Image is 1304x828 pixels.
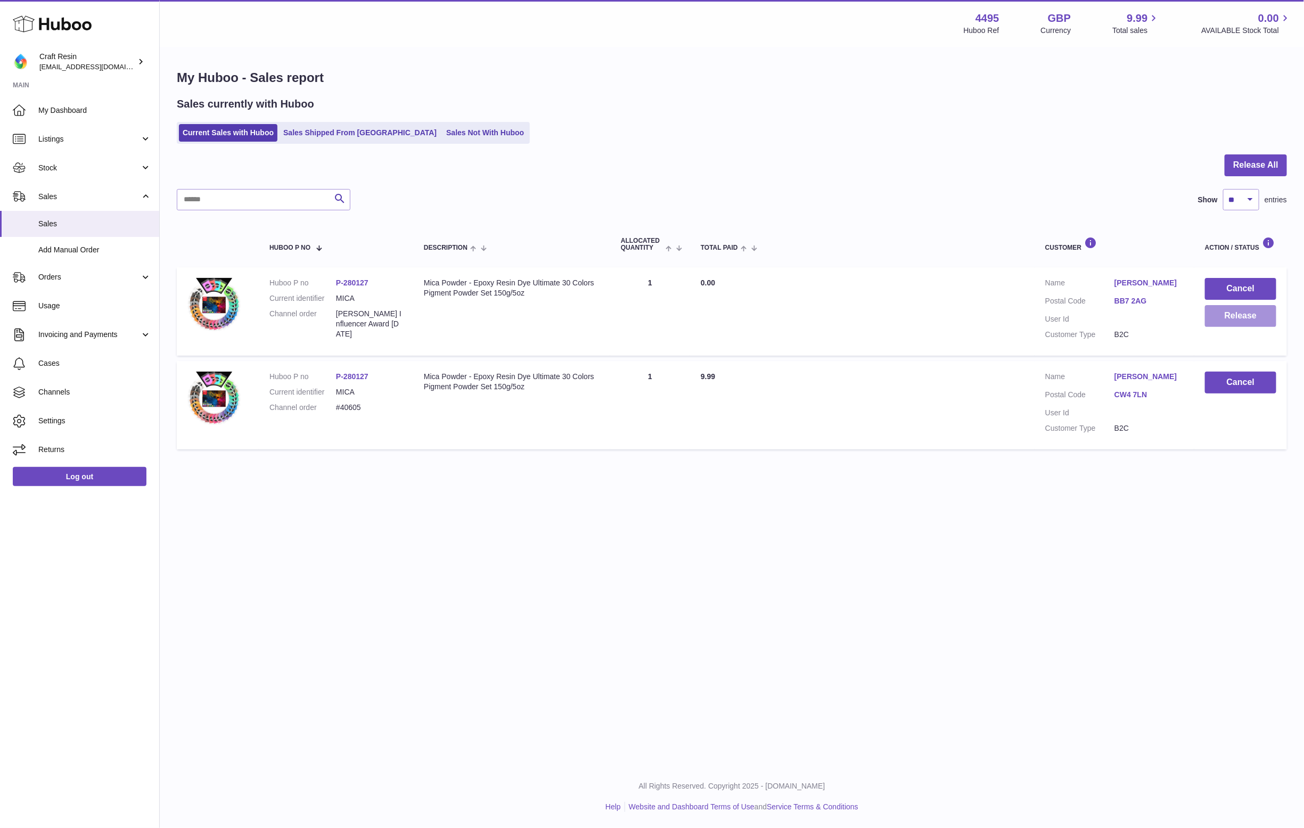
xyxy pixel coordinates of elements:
[38,272,140,282] span: Orders
[1205,278,1276,300] button: Cancel
[177,97,314,111] h2: Sales currently with Huboo
[1114,296,1184,306] a: BB7 2AG
[1114,278,1184,288] a: [PERSON_NAME]
[1114,372,1184,382] a: [PERSON_NAME]
[1205,372,1276,393] button: Cancel
[1045,423,1114,433] dt: Customer Type
[424,244,468,251] span: Description
[336,387,403,397] dd: MICA
[13,467,146,486] a: Log out
[1201,26,1291,36] span: AVAILABLE Stock Total
[38,192,140,202] span: Sales
[187,372,241,425] img: $_57.JPG
[168,781,1295,791] p: All Rights Reserved. Copyright 2025 - [DOMAIN_NAME]
[336,278,368,287] a: P-280127
[1041,26,1071,36] div: Currency
[1201,11,1291,36] a: 0.00 AVAILABLE Stock Total
[1205,237,1276,251] div: Action / Status
[625,802,858,812] li: and
[1045,408,1114,418] dt: User Id
[38,245,151,255] span: Add Manual Order
[336,309,403,339] dd: [PERSON_NAME] Influencer Award [DATE]
[1198,195,1218,205] label: Show
[605,802,621,811] a: Help
[1114,390,1184,400] a: CW4 7LN
[1045,390,1114,403] dt: Postal Code
[38,330,140,340] span: Invoicing and Payments
[187,278,241,331] img: $_57.JPG
[177,69,1287,86] h1: My Huboo - Sales report
[701,372,715,381] span: 9.99
[610,361,690,449] td: 1
[1265,195,1287,205] span: entries
[442,124,528,142] a: Sales Not With Huboo
[1127,11,1148,26] span: 9.99
[1048,11,1071,26] strong: GBP
[38,105,151,116] span: My Dashboard
[1045,278,1114,291] dt: Name
[269,244,310,251] span: Huboo P no
[336,372,368,381] a: P-280127
[269,403,336,413] dt: Channel order
[975,11,999,26] strong: 4495
[336,293,403,304] dd: MICA
[1045,330,1114,340] dt: Customer Type
[38,163,140,173] span: Stock
[269,387,336,397] dt: Current identifier
[964,26,999,36] div: Huboo Ref
[38,134,140,144] span: Listings
[1114,423,1184,433] dd: B2C
[269,278,336,288] dt: Huboo P no
[621,237,663,251] span: ALLOCATED Quantity
[1205,305,1276,327] button: Release
[38,358,151,368] span: Cases
[38,219,151,229] span: Sales
[38,445,151,455] span: Returns
[336,403,403,413] dd: #40605
[1045,314,1114,324] dt: User Id
[280,124,440,142] a: Sales Shipped From [GEOGRAPHIC_DATA]
[269,372,336,382] dt: Huboo P no
[38,387,151,397] span: Channels
[39,52,135,72] div: Craft Resin
[1045,296,1114,309] dt: Postal Code
[269,309,336,339] dt: Channel order
[1258,11,1279,26] span: 0.00
[424,278,600,298] div: Mica Powder - Epoxy Resin Dye Ultimate 30 Colors Pigment Powder Set 150g/5oz
[767,802,858,811] a: Service Terms & Conditions
[1045,372,1114,384] dt: Name
[38,416,151,426] span: Settings
[1112,11,1160,36] a: 9.99 Total sales
[424,372,600,392] div: Mica Powder - Epoxy Resin Dye Ultimate 30 Colors Pigment Powder Set 150g/5oz
[629,802,754,811] a: Website and Dashboard Terms of Use
[1045,237,1184,251] div: Customer
[1225,154,1287,176] button: Release All
[701,244,738,251] span: Total paid
[1114,330,1184,340] dd: B2C
[701,278,715,287] span: 0.00
[269,293,336,304] dt: Current identifier
[1112,26,1160,36] span: Total sales
[179,124,277,142] a: Current Sales with Huboo
[13,54,29,70] img: craftresinuk@gmail.com
[38,301,151,311] span: Usage
[39,62,157,71] span: [EMAIL_ADDRESS][DOMAIN_NAME]
[610,267,690,356] td: 1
